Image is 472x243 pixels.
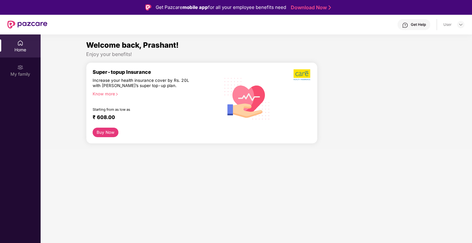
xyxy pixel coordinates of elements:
[411,22,426,27] div: Get Help
[93,69,220,75] div: Super-topup Insurance
[458,22,463,27] img: svg+xml;base64,PHN2ZyBpZD0iRHJvcGRvd24tMzJ4MzIiIHhtbG5zPSJodHRwOi8vd3d3LnczLm9yZy8yMDAwL3N2ZyIgd2...
[86,51,427,58] div: Enjoy your benefits!
[402,22,408,28] img: svg+xml;base64,PHN2ZyBpZD0iSGVscC0zMngzMiIgeG1sbnM9Imh0dHA6Ly93d3cudzMub3JnLzIwMDAvc3ZnIiB3aWR0aD...
[220,70,275,126] img: svg+xml;base64,PHN2ZyB4bWxucz0iaHR0cDovL3d3dy53My5vcmcvMjAwMC9zdmciIHhtbG5zOnhsaW5rPSJodHRwOi8vd3...
[115,93,118,96] span: right
[17,64,23,70] img: svg+xml;base64,PHN2ZyB3aWR0aD0iMjAiIGhlaWdodD0iMjAiIHZpZXdCb3g9IjAgMCAyMCAyMCIgZmlsbD0ibm9uZSIgeG...
[93,114,214,121] div: ₹ 608.00
[156,4,286,11] div: Get Pazcare for all your employee benefits need
[443,22,452,27] div: User
[329,4,331,11] img: Stroke
[145,4,151,10] img: Logo
[86,41,179,50] span: Welcome back, Prashant!
[93,91,216,96] div: Know more
[93,78,194,89] div: Increase your health insurance cover by Rs. 20L with [PERSON_NAME]’s super top-up plan.
[291,4,329,11] a: Download Now
[7,21,47,29] img: New Pazcare Logo
[93,128,119,137] button: Buy Now
[294,69,311,81] img: b5dec4f62d2307b9de63beb79f102df3.png
[182,4,208,10] strong: mobile app
[93,107,194,112] div: Starting from as low as
[17,40,23,46] img: svg+xml;base64,PHN2ZyBpZD0iSG9tZSIgeG1sbnM9Imh0dHA6Ly93d3cudzMub3JnLzIwMDAvc3ZnIiB3aWR0aD0iMjAiIG...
